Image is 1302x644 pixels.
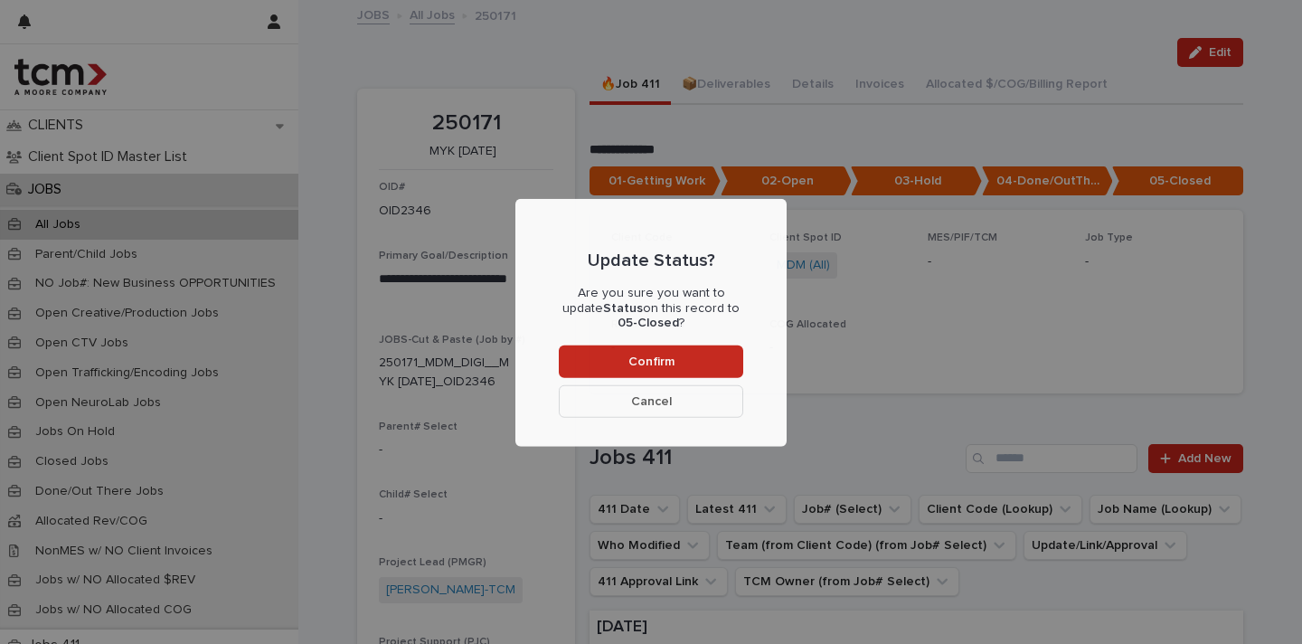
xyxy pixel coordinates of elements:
[603,301,643,314] b: Status
[559,346,743,378] button: Confirm
[631,395,672,408] span: Cancel
[618,317,679,329] b: 05-Closed
[588,250,715,271] p: Update Status?
[628,355,675,368] span: Confirm
[559,286,743,331] p: Are you sure you want to update on this record to ?
[559,385,743,418] button: Cancel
